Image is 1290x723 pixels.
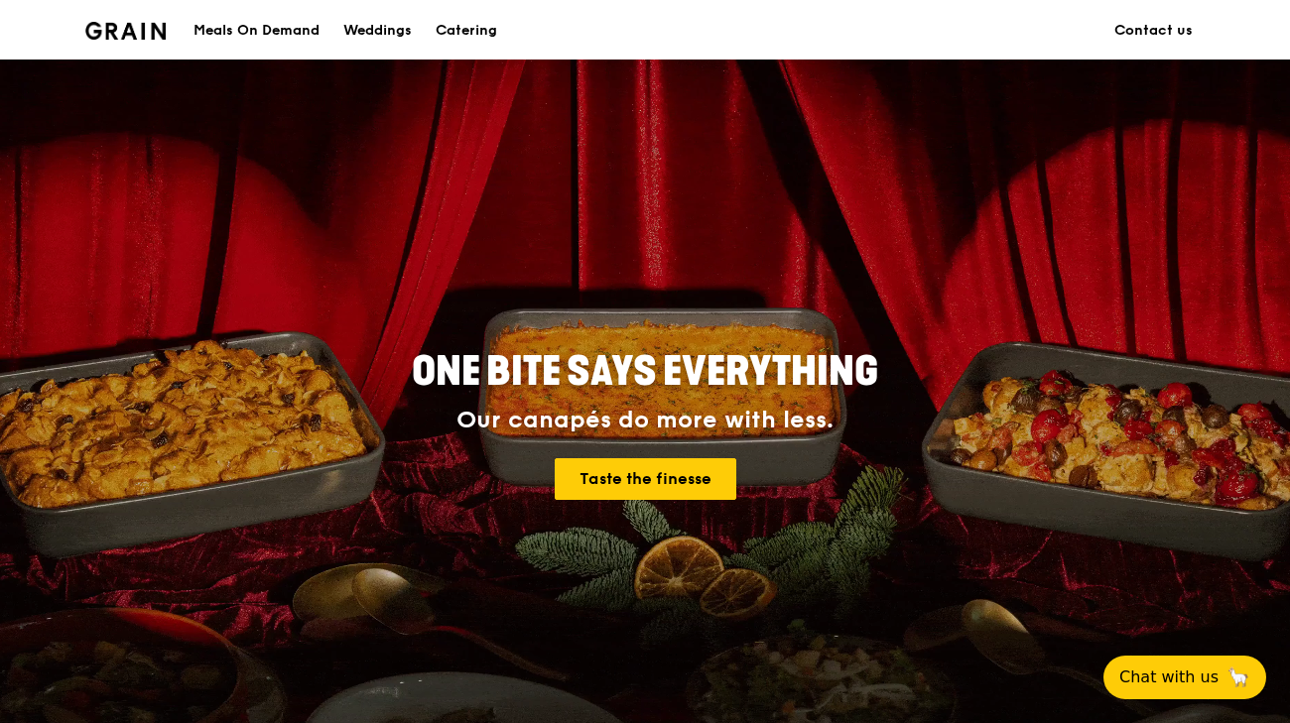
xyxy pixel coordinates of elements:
[1103,656,1266,699] button: Chat with us🦙
[85,22,166,40] img: Grain
[412,348,878,396] span: ONE BITE SAYS EVERYTHING
[343,1,412,60] div: Weddings
[193,1,320,60] div: Meals On Demand
[555,458,736,500] a: Taste the finesse
[1102,1,1205,60] a: Contact us
[436,1,497,60] div: Catering
[331,1,424,60] a: Weddings
[1226,665,1250,689] span: 🦙
[1119,665,1219,689] span: Chat with us
[288,407,1002,434] div: Our canapés do more with less.
[424,1,509,60] a: Catering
